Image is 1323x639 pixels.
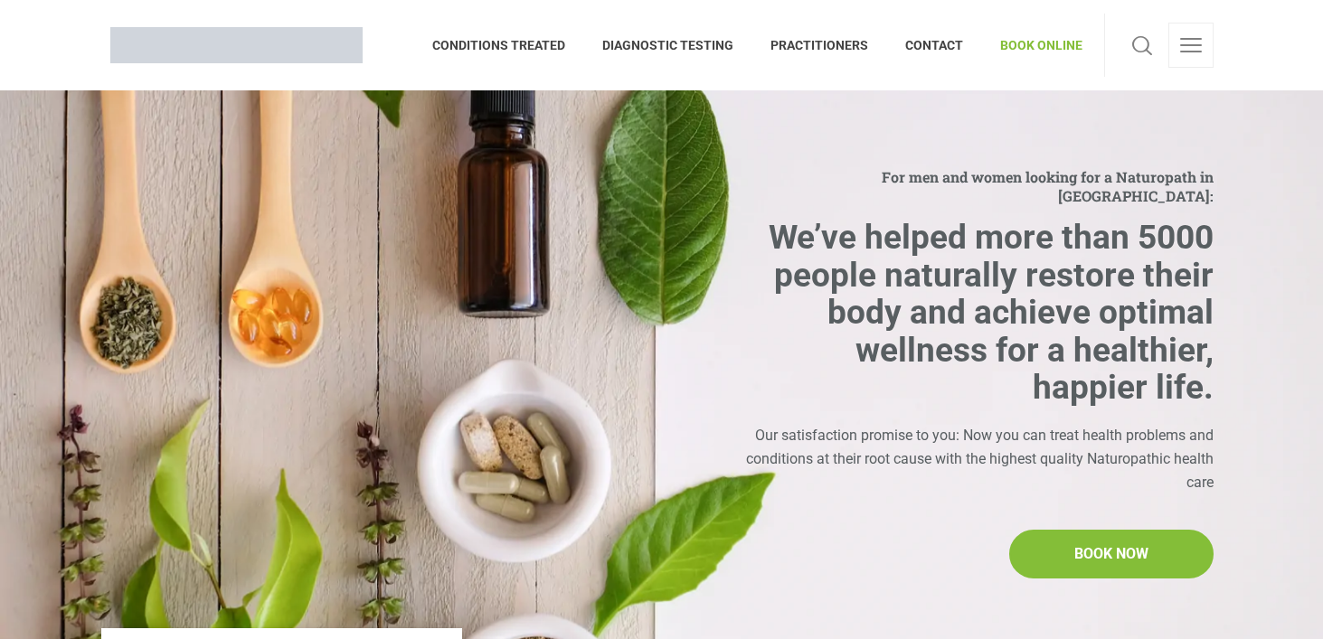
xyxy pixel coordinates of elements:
[982,14,1082,77] a: BOOK ONLINE
[737,167,1214,205] span: For men and women looking for a Naturopath in [GEOGRAPHIC_DATA]:
[1009,530,1214,578] a: BOOK NOW
[982,31,1082,60] span: BOOK ONLINE
[737,219,1214,406] h2: We’ve helped more than 5000 people naturally restore their body and achieve optimal wellness for ...
[584,14,752,77] a: DIAGNOSTIC TESTING
[887,31,982,60] span: CONTACT
[110,27,363,63] img: Brisbane Naturopath
[1074,542,1148,566] span: BOOK NOW
[752,31,887,60] span: PRACTITIONERS
[584,31,752,60] span: DIAGNOSTIC TESTING
[432,31,584,60] span: CONDITIONS TREATED
[752,14,887,77] a: PRACTITIONERS
[432,14,584,77] a: CONDITIONS TREATED
[887,14,982,77] a: CONTACT
[1127,23,1158,68] a: Search
[737,424,1214,493] div: Our satisfaction promise to you: Now you can treat health problems and conditions at their root c...
[110,14,363,77] a: Brisbane Naturopath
